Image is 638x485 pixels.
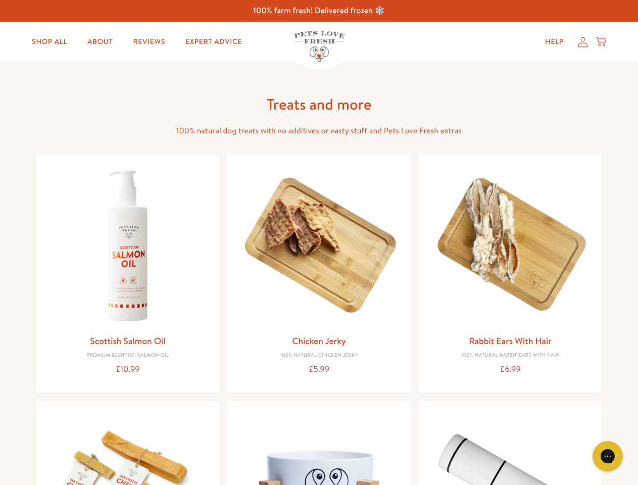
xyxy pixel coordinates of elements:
div: Premium Scottish Salmon Oil [44,353,212,359]
span: 100% natural dog treats with no additives or nasty stuff and Pets Love Fresh extras [176,125,462,136]
a: Reviews [125,32,173,52]
a: Shop All [24,32,75,52]
div: £10.99 [44,363,212,376]
a: Help [537,32,572,52]
a: Rabbit Ears With Hair [469,334,552,347]
img: Scottish Salmon Oil [44,162,212,329]
iframe: Gorgias live chat messenger [587,438,628,475]
div: 100% Natural Chicken Jerky [235,353,403,359]
img: Rabbit Ears With Hair [427,162,594,329]
a: About [79,32,121,52]
img: Chicken Jerky [235,162,403,329]
a: Scottish Salmon Oil [90,334,165,347]
div: £5.99 [235,363,403,376]
div: 100% Natural Rabbit Ears with hair [427,353,594,359]
a: Chicken Jerky [292,334,346,347]
a: Expert Advice [177,32,250,52]
h1: Treats and more [158,94,481,114]
div: £6.99 [427,363,594,376]
img: Pets Love Fresh [294,31,345,62]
